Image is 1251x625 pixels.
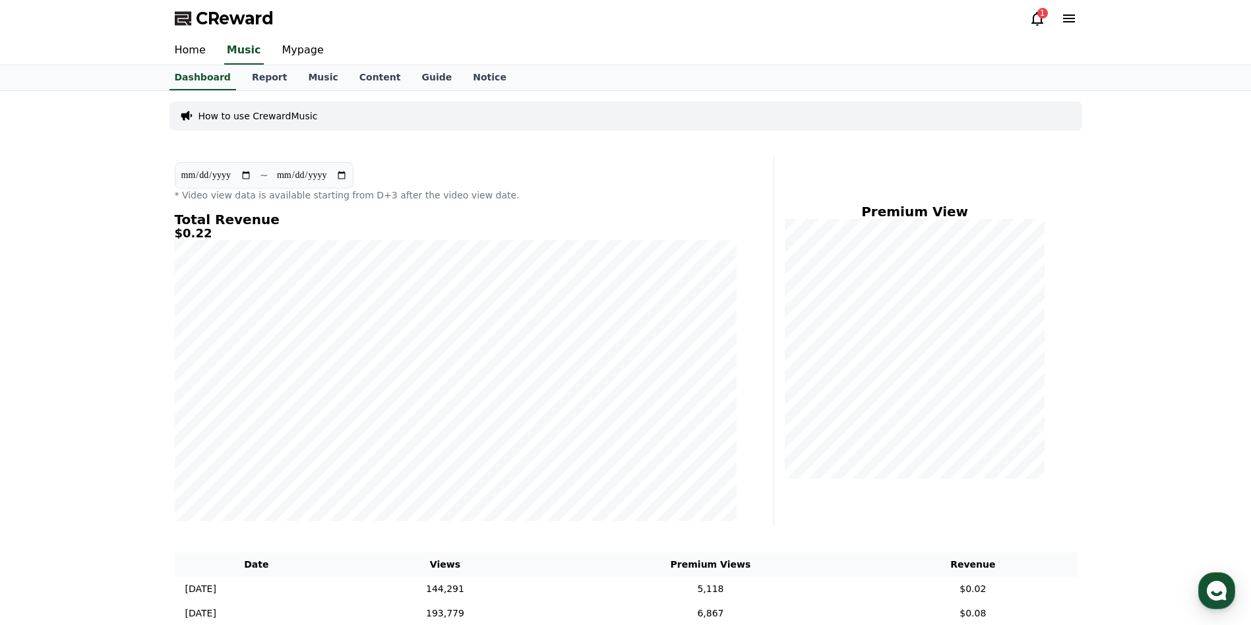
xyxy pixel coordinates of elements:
[411,65,462,90] a: Guide
[869,577,1076,601] td: $0.02
[338,552,552,577] th: Views
[241,65,298,90] a: Report
[175,189,737,202] p: * Video view data is available starting from D+3 after the video view date.
[185,607,216,620] p: [DATE]
[552,577,869,601] td: 5,118
[349,65,412,90] a: Content
[297,65,348,90] a: Music
[260,167,268,183] p: ~
[195,438,228,448] span: Settings
[198,109,318,123] a: How to use CrewardMusic
[87,418,170,451] a: Messages
[175,8,274,29] a: CReward
[175,552,339,577] th: Date
[196,8,274,29] span: CReward
[338,577,552,601] td: 144,291
[164,37,216,65] a: Home
[185,582,216,596] p: [DATE]
[109,438,148,449] span: Messages
[34,438,57,448] span: Home
[169,65,236,90] a: Dashboard
[1037,8,1048,18] div: 1
[272,37,334,65] a: Mypage
[175,212,737,227] h4: Total Revenue
[1029,11,1045,26] a: 1
[552,552,869,577] th: Premium Views
[869,552,1076,577] th: Revenue
[4,418,87,451] a: Home
[462,65,517,90] a: Notice
[224,37,264,65] a: Music
[175,227,737,240] h5: $0.22
[785,204,1045,219] h4: Premium View
[170,418,253,451] a: Settings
